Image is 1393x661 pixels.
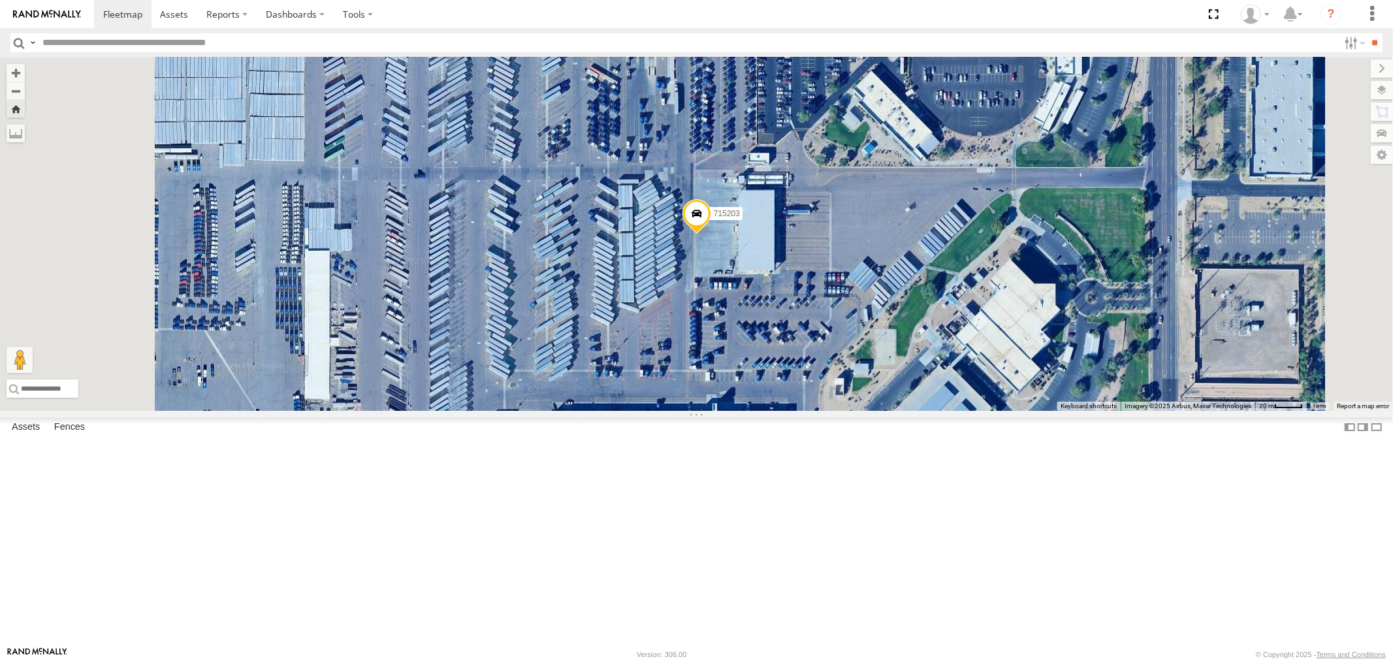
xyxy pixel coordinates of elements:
label: Assets [5,418,46,436]
label: Dock Summary Table to the Left [1343,417,1356,436]
button: Zoom in [7,64,25,82]
button: Zoom Home [7,100,25,118]
label: Search Filter Options [1339,33,1368,52]
button: Keyboard shortcuts [1061,402,1117,411]
a: Terms (opens in new tab) [1313,404,1327,409]
label: Search Query [27,33,38,52]
div: © Copyright 2025 - [1256,651,1386,658]
button: Map Scale: 20 m per 40 pixels [1255,402,1307,411]
label: Map Settings [1371,146,1393,164]
button: Drag Pegman onto the map to open Street View [7,347,33,373]
span: Imagery ©2025 Airbus, Maxar Technologies [1125,402,1251,410]
button: Zoom out [7,82,25,100]
label: Dock Summary Table to the Right [1356,417,1369,436]
a: Report a map error [1337,402,1389,410]
span: 715203 [713,209,739,218]
a: Visit our Website [7,648,67,661]
div: Version: 306.00 [637,651,686,658]
label: Measure [7,124,25,142]
label: Hide Summary Table [1370,417,1383,436]
img: rand-logo.svg [13,10,81,19]
label: Fences [48,418,91,436]
span: 20 m [1259,402,1274,410]
div: Jason Ham [1236,5,1274,24]
a: Terms and Conditions [1317,651,1386,658]
i: ? [1321,4,1341,25]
